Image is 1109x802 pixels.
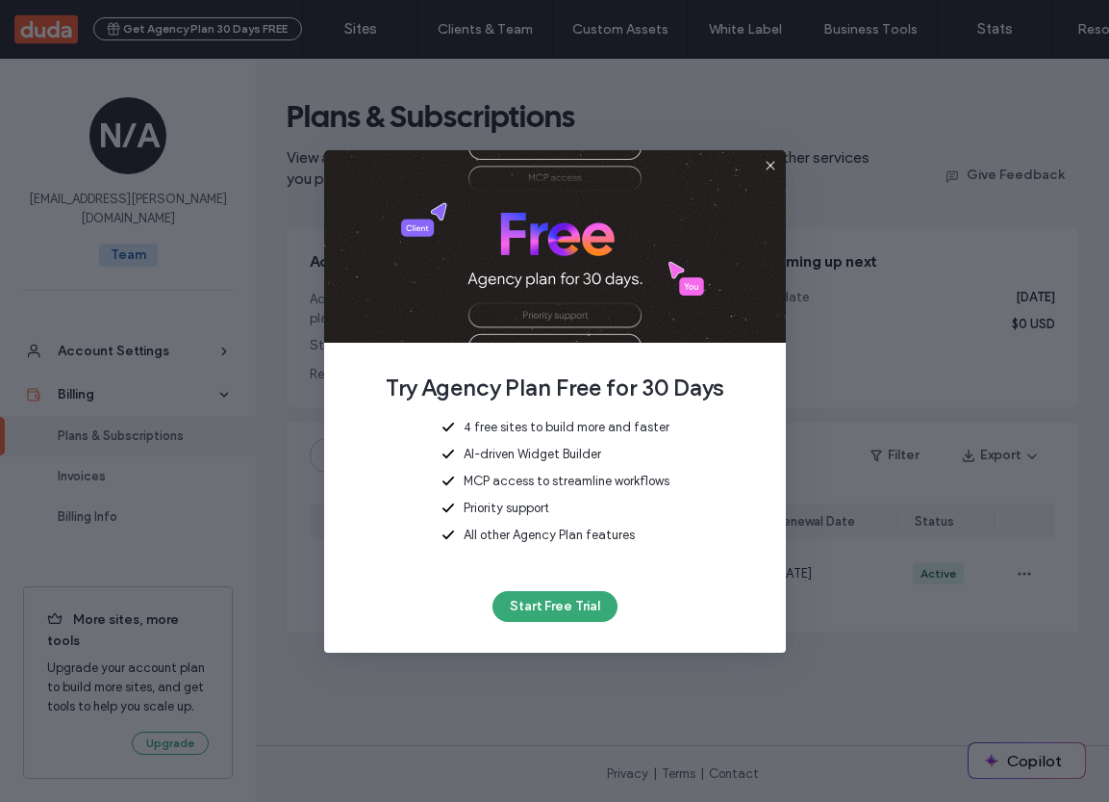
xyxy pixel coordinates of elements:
button: Start Free Trial [492,591,618,622]
span: AI-driven Widget Builder [464,445,601,464]
span: All other Agency Plan features [464,526,635,545]
img: Free_agency_month.png [324,150,786,343]
span: 4 free sites to build more and faster [464,418,669,437]
span: Try Agency Plan Free for 30 Days [355,374,755,402]
span: MCP access to streamline workflows [464,472,669,491]
span: Priority support [464,499,549,518]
